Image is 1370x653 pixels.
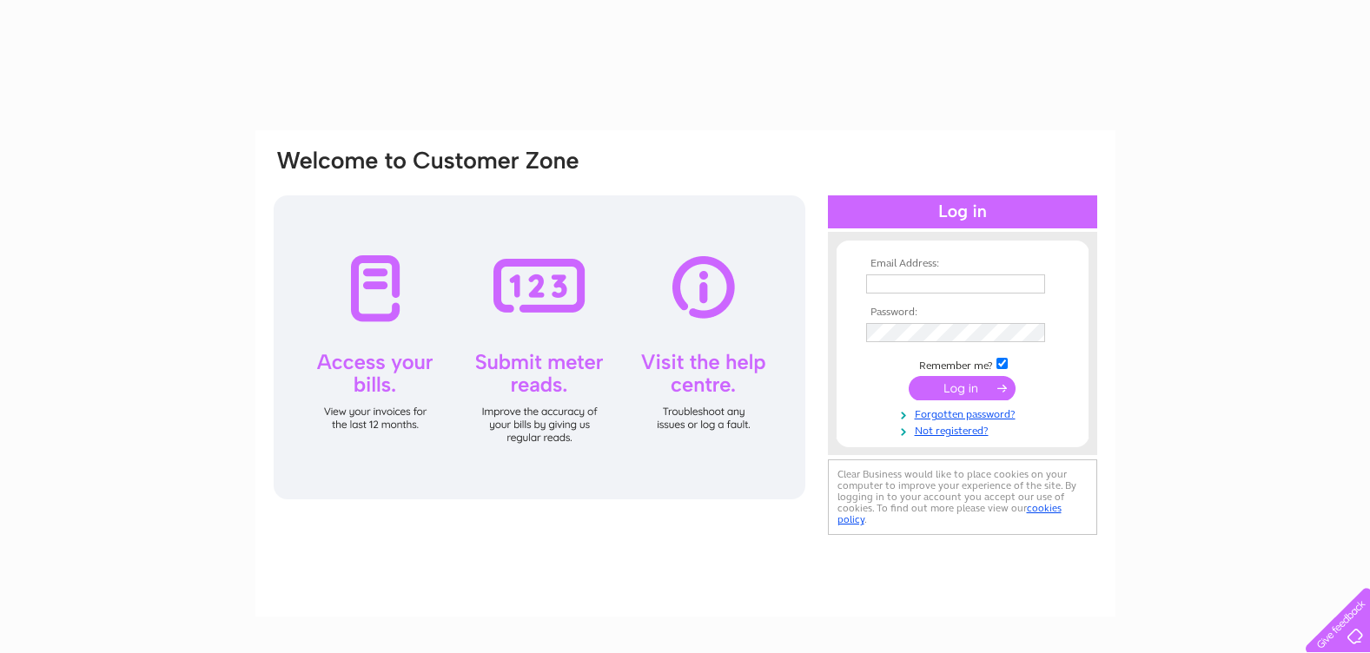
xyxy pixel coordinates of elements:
[909,376,1016,400] input: Submit
[837,502,1062,525] a: cookies policy
[866,421,1063,438] a: Not registered?
[866,405,1063,421] a: Forgotten password?
[828,459,1097,535] div: Clear Business would like to place cookies on your computer to improve your experience of the sit...
[862,258,1063,270] th: Email Address:
[862,355,1063,373] td: Remember me?
[862,307,1063,319] th: Password:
